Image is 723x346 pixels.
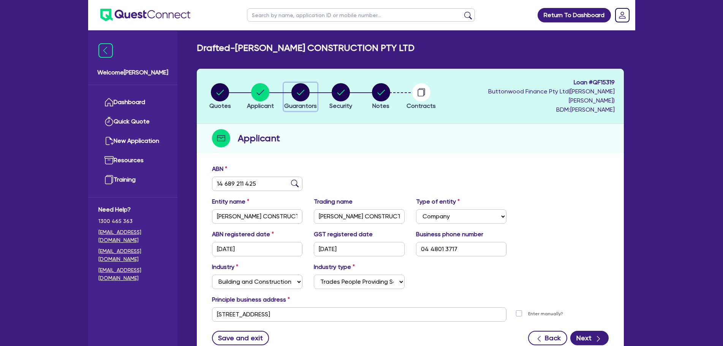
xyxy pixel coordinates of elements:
label: Enter manually? [528,310,563,318]
img: quest-connect-logo-blue [100,9,190,21]
span: BDM: [PERSON_NAME] [443,105,615,114]
h2: Drafted - [PERSON_NAME] CONSTRUCTION PTY LTD [197,43,414,54]
input: DD / MM / YYYY [212,242,303,256]
label: Type of entity [416,197,460,206]
label: Entity name [212,197,249,206]
a: Return To Dashboard [538,8,611,22]
span: Welcome [PERSON_NAME] [97,68,168,77]
h2: Applicant [238,131,280,145]
a: Quick Quote [98,112,167,131]
button: Back [528,331,567,345]
img: resources [104,156,114,165]
a: Resources [98,151,167,170]
a: [EMAIL_ADDRESS][DOMAIN_NAME] [98,266,167,282]
button: Contracts [406,83,436,111]
span: Applicant [247,102,274,109]
span: Buttonwood Finance Pty Ltd ( [PERSON_NAME] [PERSON_NAME] ) [488,88,615,104]
span: Need Help? [98,205,167,214]
a: Training [98,170,167,190]
label: Principle business address [212,295,290,304]
a: Dashboard [98,93,167,112]
label: Trading name [314,197,353,206]
span: Notes [372,102,389,109]
span: Loan # QF15319 [443,78,615,87]
a: Dropdown toggle [612,5,632,25]
a: New Application [98,131,167,151]
img: step-icon [212,129,230,147]
img: new-application [104,136,114,145]
label: Business phone number [416,230,483,239]
span: Contracts [407,102,436,109]
img: abn-lookup icon [291,180,299,187]
button: Guarantors [284,83,317,111]
label: GST registered date [314,230,373,239]
span: Guarantors [284,102,317,109]
button: Security [329,83,353,111]
label: ABN [212,164,227,174]
span: 1300 465 363 [98,217,167,225]
input: DD / MM / YYYY [314,242,405,256]
img: icon-menu-close [98,43,113,58]
span: Security [329,102,352,109]
label: Industry type [314,262,355,272]
input: Search by name, application ID or mobile number... [247,8,475,22]
button: Quotes [209,83,231,111]
label: ABN registered date [212,230,274,239]
label: Industry [212,262,238,272]
img: quick-quote [104,117,114,126]
img: training [104,175,114,184]
a: [EMAIL_ADDRESS][DOMAIN_NAME] [98,247,167,263]
button: Applicant [247,83,274,111]
button: Next [570,331,609,345]
button: Notes [372,83,391,111]
a: [EMAIL_ADDRESS][DOMAIN_NAME] [98,228,167,244]
span: Quotes [209,102,231,109]
button: Save and exit [212,331,269,345]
